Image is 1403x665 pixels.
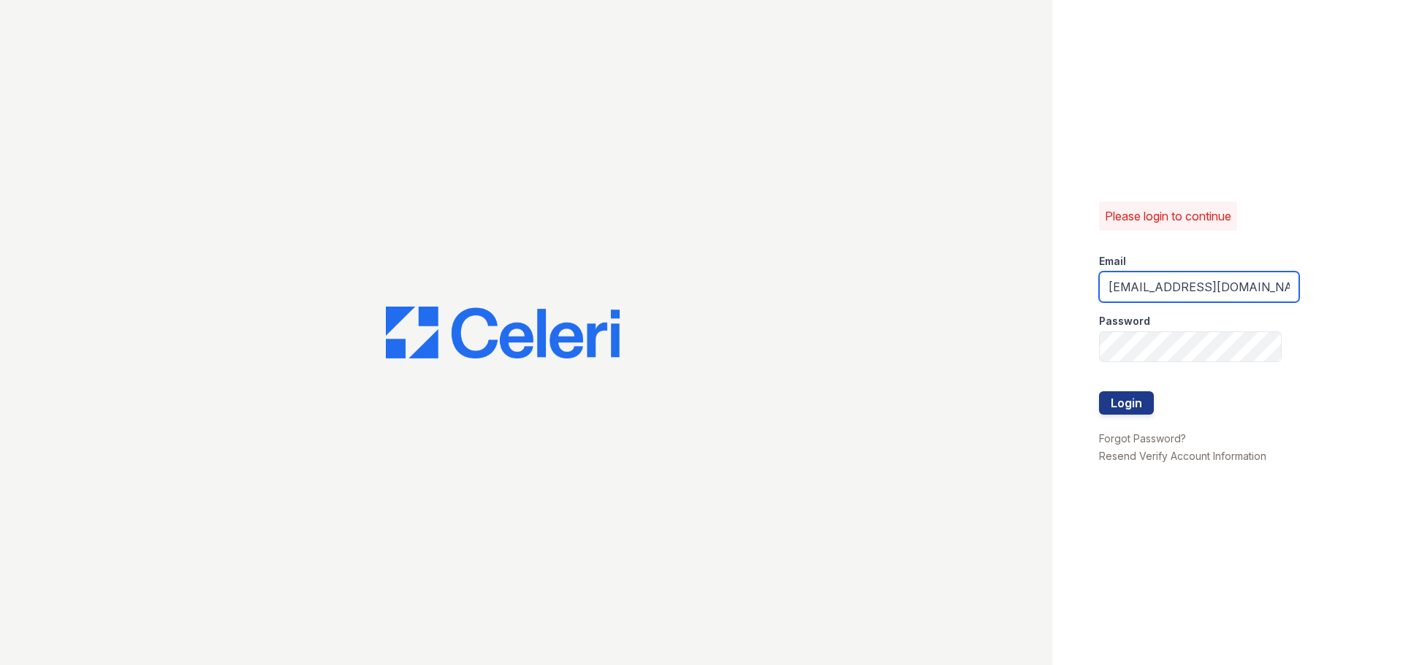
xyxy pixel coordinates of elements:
p: Please login to continue [1105,207,1231,225]
label: Email [1099,254,1126,269]
a: Resend Verify Account Information [1099,450,1266,462]
button: Login [1099,391,1154,415]
a: Forgot Password? [1099,432,1186,445]
label: Password [1099,314,1150,328]
img: CE_Logo_Blue-a8612792a0a2168367f1c8372b55b34899dd931a85d93a1a3d3e32e68fde9ad4.png [386,307,620,359]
